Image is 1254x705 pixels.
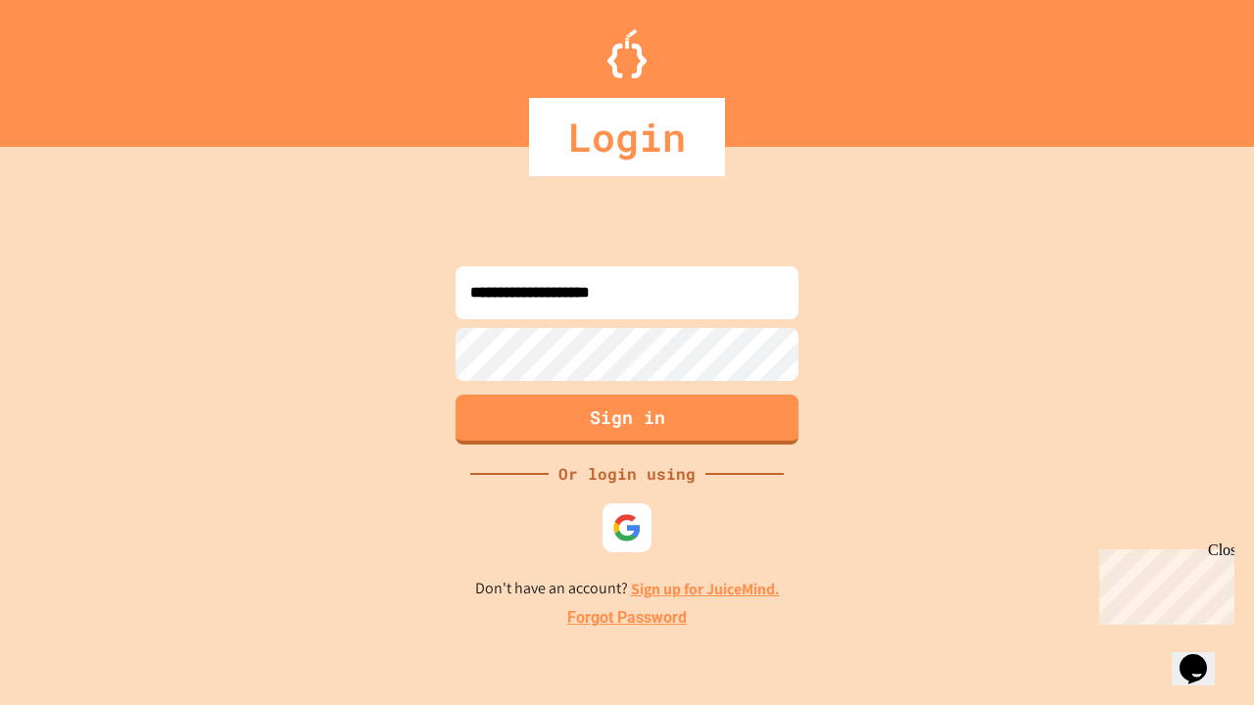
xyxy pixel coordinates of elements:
div: Chat with us now!Close [8,8,135,124]
iframe: chat widget [1091,541,1234,625]
div: Or login using [549,462,705,486]
p: Don't have an account? [475,577,780,601]
button: Sign in [456,395,798,445]
iframe: chat widget [1172,627,1234,685]
a: Sign up for JuiceMind. [631,579,780,599]
a: Forgot Password [567,606,687,630]
img: google-icon.svg [612,513,642,542]
div: Login [529,98,725,176]
img: Logo.svg [607,29,647,78]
